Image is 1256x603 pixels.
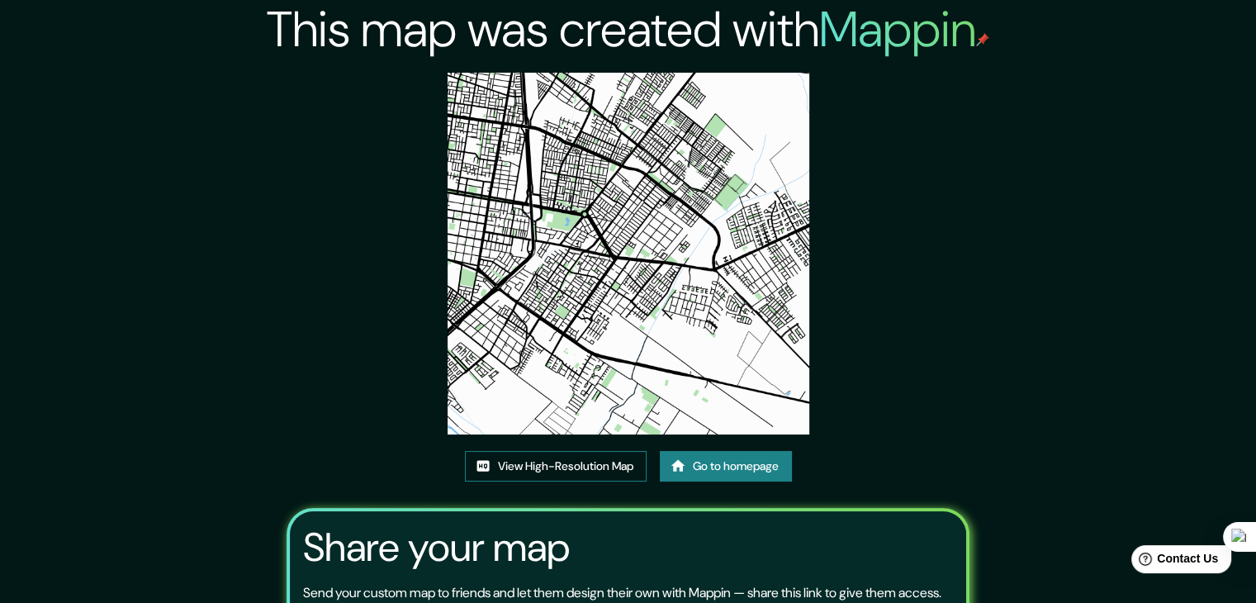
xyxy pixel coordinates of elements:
[465,451,647,482] a: View High-Resolution Map
[448,73,809,434] img: created-map
[303,525,570,571] h3: Share your map
[660,451,792,482] a: Go to homepage
[303,583,941,603] p: Send your custom map to friends and let them design their own with Mappin — share this link to gi...
[976,33,989,46] img: mappin-pin
[1109,539,1238,585] iframe: Help widget launcher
